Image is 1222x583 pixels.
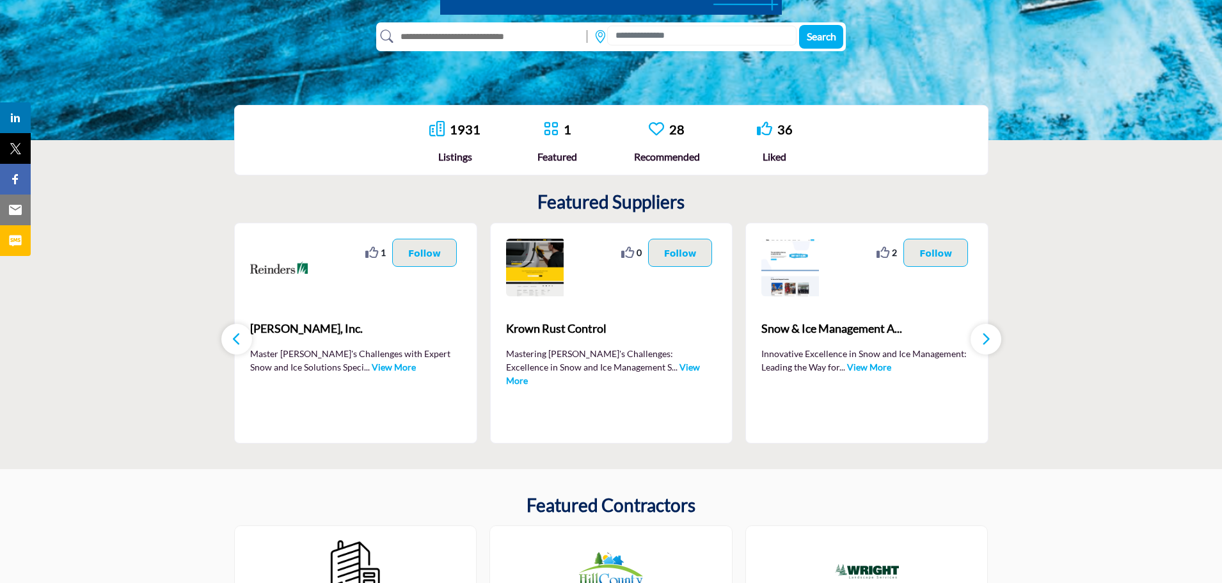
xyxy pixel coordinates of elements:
[757,149,793,164] div: Liked
[450,122,480,137] a: 1931
[903,239,968,267] button: Follow
[537,191,685,213] h2: Featured Suppliers
[250,239,308,296] img: Reinders, Inc.
[919,246,952,260] p: Follow
[506,239,564,296] img: Krown Rust Control
[527,495,695,516] h2: Featured Contractors
[506,320,717,337] span: Krown Rust Control
[847,362,891,372] a: View More
[364,362,370,372] span: ...
[564,122,571,137] a: 1
[761,347,972,372] p: Innovative Excellence in Snow and Ice Management: Leading the Way for
[583,27,591,46] img: Rectangle%203585.svg
[506,312,717,346] a: Krown Rust Control
[777,122,793,137] a: 36
[372,362,416,372] a: View More
[672,362,678,372] span: ...
[761,312,972,346] b: Snow & Ice Management Association
[250,347,461,372] p: Master [PERSON_NAME]'s Challenges with Expert Snow and Ice Solutions Speci
[543,121,559,138] a: Go to Featured
[649,121,664,138] a: Go to Recommended
[761,239,819,296] img: Snow & Ice Management Association
[648,239,713,267] button: Follow
[807,30,836,42] span: Search
[250,320,461,337] span: [PERSON_NAME], Inc.
[408,246,441,260] p: Follow
[537,149,577,164] div: Featured
[799,25,843,49] button: Search
[761,312,972,346] a: Snow & Ice Management A...
[634,149,700,164] div: Recommended
[761,320,972,337] span: Snow & Ice Management A...
[669,122,685,137] a: 28
[637,246,642,259] span: 0
[250,312,461,346] a: [PERSON_NAME], Inc.
[839,362,845,372] span: ...
[392,239,457,267] button: Follow
[250,312,461,346] b: Reinders, Inc.
[892,246,897,259] span: 2
[506,347,717,372] p: Mastering [PERSON_NAME]'s Challenges: Excellence in Snow and Ice Management S
[381,246,386,259] span: 1
[429,149,480,164] div: Listings
[757,121,772,136] i: Go to Liked
[664,246,697,260] p: Follow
